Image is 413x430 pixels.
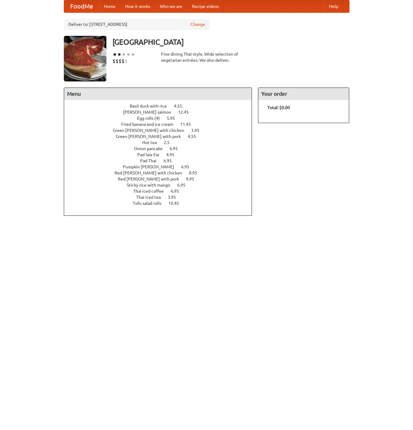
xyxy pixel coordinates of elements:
[167,116,181,121] span: 5.95
[324,0,343,12] a: Help
[99,0,120,12] a: Home
[115,58,119,64] li: $
[117,51,122,58] li: ★
[258,88,349,100] h4: Your order
[113,128,211,133] a: Green [PERSON_NAME] with chicken 3.95
[112,58,115,64] li: $
[142,140,163,145] span: Hot tea
[112,36,349,48] h3: [GEOGRAPHIC_DATA]
[137,152,165,157] span: Pad See Ew
[181,164,195,169] span: 6.95
[140,158,183,163] a: Pad Thai 6.95
[118,177,185,181] span: Red [PERSON_NAME] with pork
[116,134,187,139] span: Green [PERSON_NAME] with pork
[191,21,205,27] a: Change
[171,189,185,194] span: 6.95
[140,158,163,163] span: Pad Thai
[133,201,190,206] a: Tofu salad rolls 10.45
[133,189,190,194] a: Thai iced coffee 6.95
[121,122,179,127] span: Fried banana and ice cream
[64,36,106,81] img: angular.jpg
[133,201,167,206] span: Tofu salad rolls
[174,104,188,108] span: 4.55
[133,189,170,194] span: Thai iced coffee
[126,51,131,58] li: ★
[180,122,197,127] span: 11.45
[64,0,99,12] a: FoodMe
[121,122,202,127] a: Fried banana and ice cream 11.45
[170,146,184,151] span: 6.95
[64,88,252,100] h4: Menu
[120,0,155,12] a: How it works
[130,104,173,108] span: Basil duck with rice
[112,51,117,58] li: ★
[123,164,180,169] span: Pumpkin [PERSON_NAME]
[191,128,205,133] span: 3.95
[168,195,182,200] span: 3.95
[116,134,207,139] a: Green [PERSON_NAME] with pork 4.55
[155,0,187,12] a: Who we are
[177,183,191,187] span: 6.95
[188,134,202,139] span: 4.55
[64,19,210,30] div: Deliver to: [STREET_ADDRESS]
[119,58,122,64] li: $
[115,170,188,175] span: Red [PERSON_NAME] with chicken
[137,152,186,157] a: Pad See Ew 4.95
[134,146,189,151] a: Onion pancake 6.95
[137,116,186,121] a: Egg rolls (4) 5.95
[178,110,195,115] span: 12.45
[123,110,177,115] span: [PERSON_NAME] salmon
[125,58,128,64] li: $
[186,177,200,181] span: 9.95
[127,183,176,187] span: Sticky rice with mango
[163,158,178,163] span: 6.95
[123,110,200,115] a: [PERSON_NAME] salmon 12.45
[123,164,201,169] a: Pumpkin [PERSON_NAME] 6.95
[136,195,187,200] a: Thai iced tea 3.95
[122,58,125,64] li: $
[113,128,190,133] span: Green [PERSON_NAME] with chicken
[168,201,185,206] span: 10.45
[127,183,197,187] a: Sticky rice with mango 6.95
[161,51,252,63] div: Fine dining Thai-style. Wide selection of vegetarian entrées. We also deliver.
[142,140,181,145] a: Hot tea 2.5
[134,146,169,151] span: Onion pancake
[136,195,167,200] span: Thai iced tea
[187,0,224,12] a: Recipe videos
[130,104,193,108] a: Basil duck with rice 4.55
[164,140,176,145] span: 2.5
[137,116,166,121] span: Egg rolls (4)
[267,105,290,110] b: Total: $0.00
[131,51,135,58] li: ★
[115,170,208,175] a: Red [PERSON_NAME] with chicken 8.95
[122,51,126,58] li: ★
[189,170,203,175] span: 8.95
[118,177,205,181] a: Red [PERSON_NAME] with pork 9.95
[166,152,181,157] span: 4.95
